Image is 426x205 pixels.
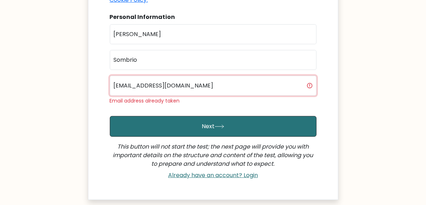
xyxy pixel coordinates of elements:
input: Email [110,76,317,96]
input: First name [110,24,317,44]
i: This button will not start the test; the next page will provide you with important details on the... [113,142,313,168]
a: Already have an account? Login [165,171,261,179]
button: Next [110,116,317,137]
input: Last name [110,50,317,70]
div: Personal Information [110,13,317,21]
div: Email address already taken [110,97,317,105]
